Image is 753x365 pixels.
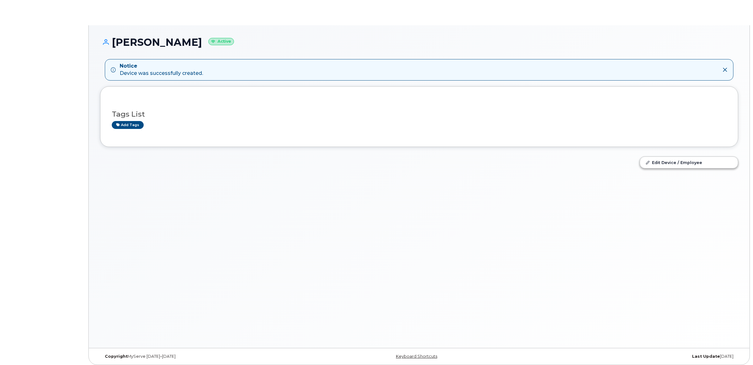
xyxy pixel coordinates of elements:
[692,354,720,359] strong: Last Update
[105,354,128,359] strong: Copyright
[120,63,203,70] strong: Notice
[525,354,738,359] div: [DATE]
[100,354,313,359] div: MyServe [DATE]–[DATE]
[112,121,144,129] a: Add tags
[396,354,437,359] a: Keyboard Shortcuts
[208,38,234,45] small: Active
[112,110,726,118] h3: Tags List
[100,37,738,48] h1: [PERSON_NAME]
[120,63,203,77] div: Device was successfully created.
[640,157,738,168] a: Edit Device / Employee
